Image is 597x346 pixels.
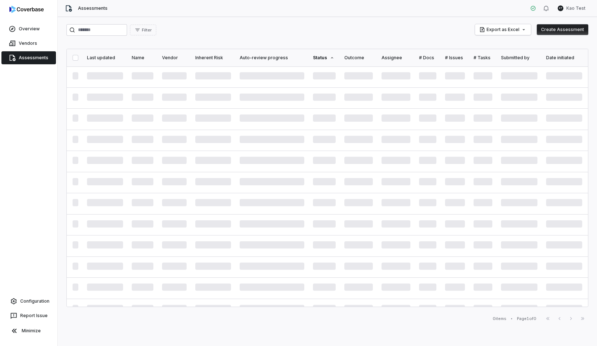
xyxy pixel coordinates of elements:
button: Export as Excel [475,24,531,35]
span: Vendors [19,40,37,46]
div: Outcome [344,55,373,61]
a: Assessments [1,51,56,64]
span: Assessments [19,55,48,61]
div: Vendor [162,55,187,61]
button: KTKao Test [553,3,590,14]
button: Filter [130,25,156,35]
span: Kao Test [566,5,585,11]
div: # Docs [419,55,436,61]
img: logo-D7KZi-bG.svg [9,6,44,13]
span: Configuration [20,298,49,304]
a: Vendors [1,37,56,50]
div: Page 1 of 0 [517,316,536,321]
span: KT [558,5,563,11]
a: Configuration [3,295,55,308]
span: Assessments [78,5,108,11]
div: Assignee [382,55,410,61]
span: Filter [142,27,152,33]
div: 0 items [493,316,506,321]
div: Last updated [87,55,123,61]
div: Auto-review progress [240,55,304,61]
button: Report Issue [3,309,55,322]
div: • [511,316,513,321]
div: Date initiated [546,55,582,61]
div: # Tasks [474,55,492,61]
a: Overview [1,22,56,35]
div: Name [132,55,153,61]
button: Create Assessment [537,24,588,35]
button: Minimize [3,324,55,338]
span: Overview [19,26,40,32]
span: Minimize [22,328,41,334]
div: Submitted by [501,55,537,61]
span: Report Issue [20,313,48,319]
div: Status [313,55,336,61]
div: Inherent Risk [195,55,231,61]
div: # Issues [445,55,465,61]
